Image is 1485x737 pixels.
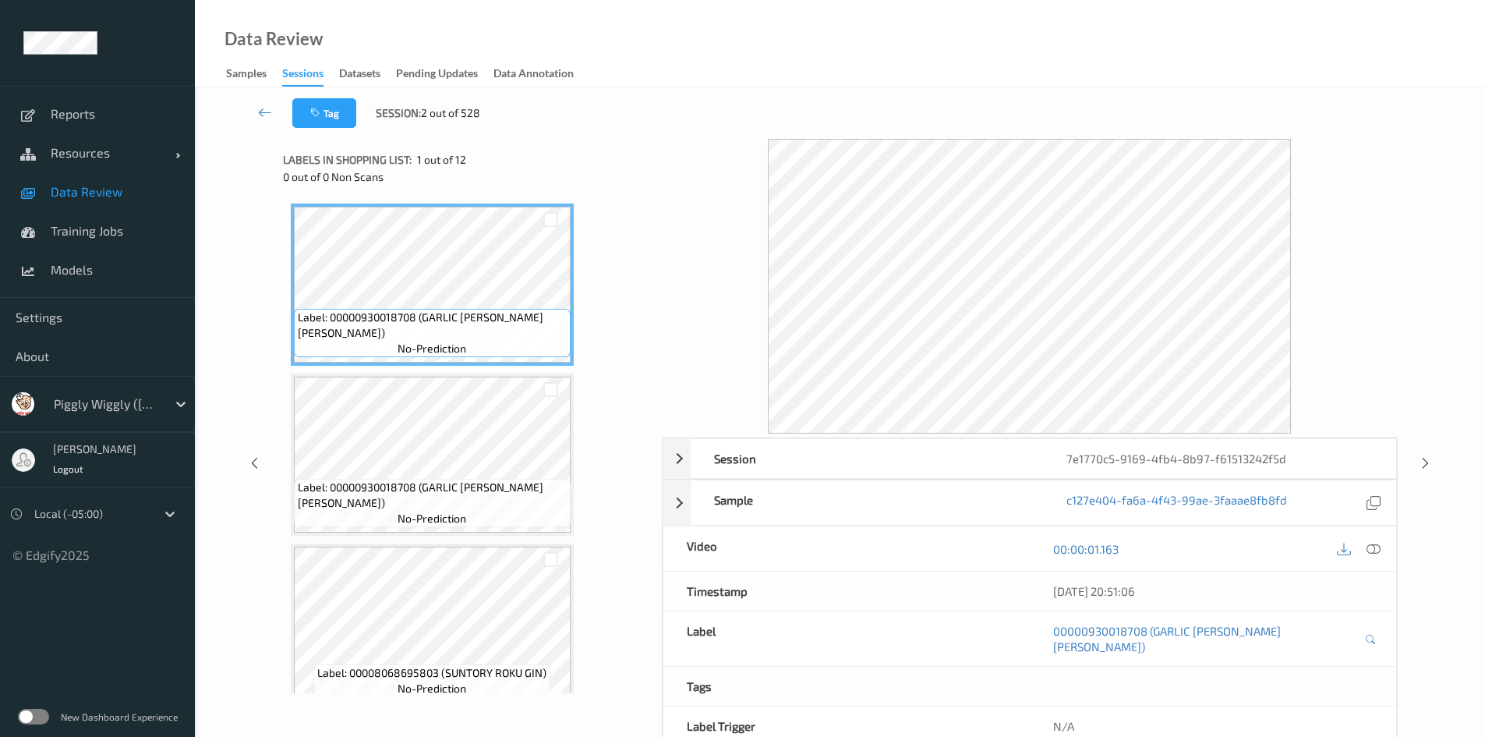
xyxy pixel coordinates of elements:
a: Datasets [339,63,396,85]
span: no-prediction [398,511,466,526]
a: 00000930018708 (GARLIC [PERSON_NAME] [PERSON_NAME]) [1053,623,1360,654]
div: Sample [691,480,1043,525]
div: Session [691,439,1043,478]
button: Tag [292,98,356,128]
span: 2 out of 528 [421,105,480,121]
div: Pending Updates [396,66,478,85]
div: Datasets [339,66,380,85]
a: Data Annotation [493,63,589,85]
span: Label: 00008068695803 (SUNTORY ROKU GIN) [317,665,546,681]
div: Sessions [282,66,324,87]
div: Samples [226,66,267,85]
div: Timestamp [663,572,1030,611]
div: Samplec127e404-fa6a-4f43-99ae-3faaae8fb8fd [663,480,1397,526]
a: 00:00:01.163 [1053,541,1119,557]
div: [DATE] 20:51:06 [1053,583,1373,599]
a: c127e404-fa6a-4f43-99ae-3faaae8fb8fd [1066,492,1287,513]
span: Session: [376,105,421,121]
a: Samples [226,63,282,85]
span: Label: 00000930018708 (GARLIC [PERSON_NAME] [PERSON_NAME]) [298,310,567,341]
div: Video [663,526,1030,571]
div: Session7e1770c5-9169-4fb4-8b97-f61513242f5d [663,438,1397,479]
a: Pending Updates [396,63,493,85]
span: Label: 00000930018708 (GARLIC [PERSON_NAME] [PERSON_NAME]) [298,480,567,511]
div: Data Review [225,31,323,47]
div: Label [663,611,1030,666]
span: 1 out of 12 [417,152,466,168]
div: Tags [663,667,1030,706]
span: no-prediction [398,681,466,696]
span: Labels in shopping list: [283,152,412,168]
div: 7e1770c5-9169-4fb4-8b97-f61513242f5d [1043,439,1395,478]
div: 0 out of 0 Non Scans [283,169,651,185]
a: Sessions [282,63,339,87]
div: Data Annotation [493,66,574,85]
span: no-prediction [398,341,466,356]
